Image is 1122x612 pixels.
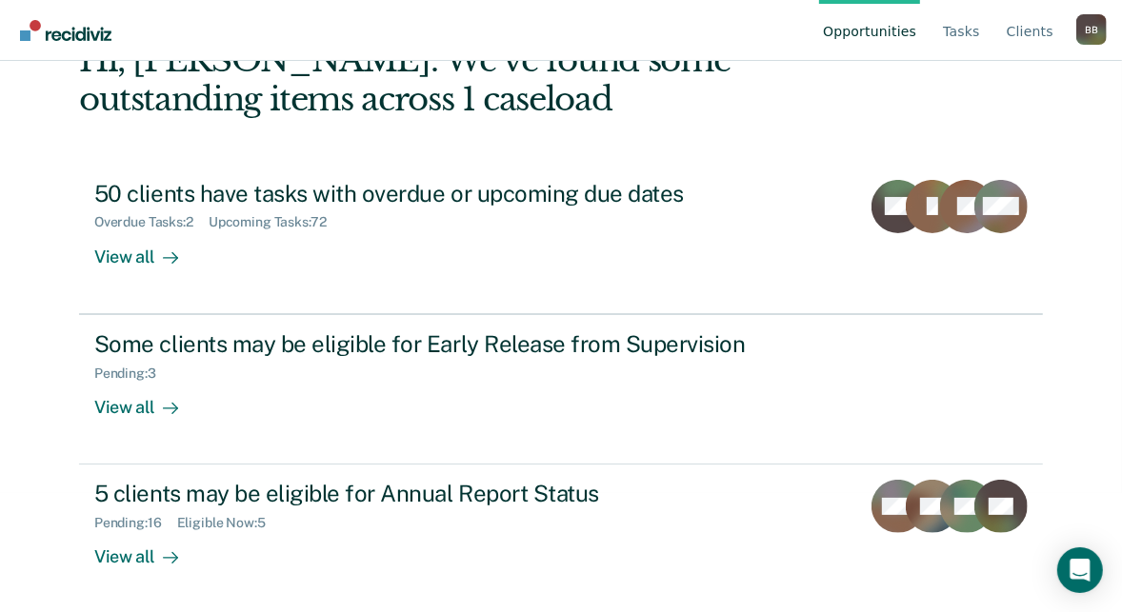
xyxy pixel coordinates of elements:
[20,20,111,41] img: Recidiviz
[79,165,1043,314] a: 50 clients have tasks with overdue or upcoming due datesOverdue Tasks:2Upcoming Tasks:72View all
[79,314,1043,464] a: Some clients may be eligible for Early Release from SupervisionPending:3View all
[79,41,851,119] div: Hi, [PERSON_NAME]. We’ve found some outstanding items across 1 caseload
[94,480,763,507] div: 5 clients may be eligible for Annual Report Status
[94,330,763,358] div: Some clients may be eligible for Early Release from Supervision
[94,531,201,568] div: View all
[94,515,177,531] div: Pending : 16
[1076,14,1107,45] div: B B
[94,230,201,267] div: View all
[94,365,171,382] div: Pending : 3
[1076,14,1107,45] button: Profile dropdown button
[94,214,209,230] div: Overdue Tasks : 2
[1057,547,1103,593] div: Open Intercom Messenger
[209,214,342,230] div: Upcoming Tasks : 72
[94,180,763,207] div: 50 clients have tasks with overdue or upcoming due dates
[94,381,201,418] div: View all
[177,515,281,531] div: Eligible Now : 5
